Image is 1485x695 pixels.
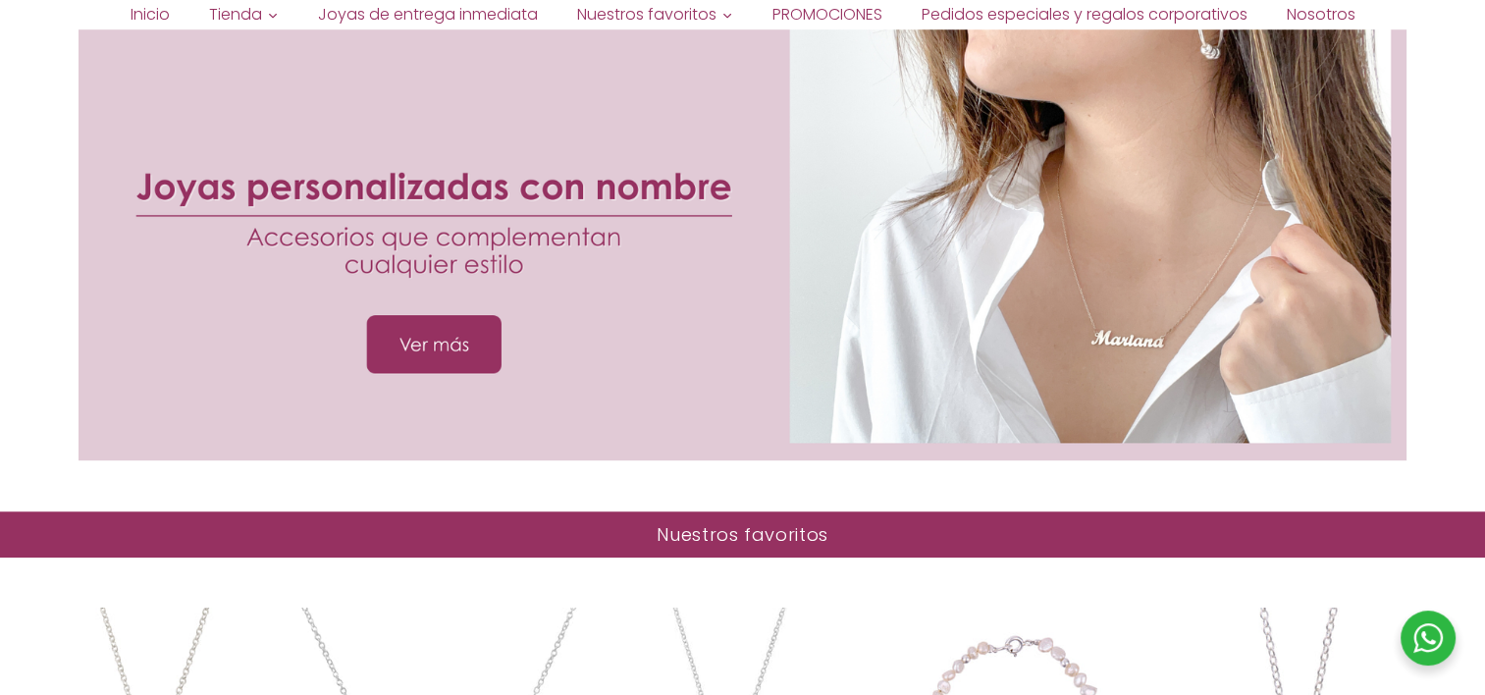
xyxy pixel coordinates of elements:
[245,510,246,511] img: c3po.jpg
[318,4,538,26] span: Joyas de entrega inmediata
[79,460,80,461] img: c3po.jpg
[577,4,716,26] span: Nuestros favoritos
[772,4,882,26] span: PROMOCIONES
[209,4,262,26] span: Tienda
[341,523,1144,546] h2: Nuestros favoritos
[1287,4,1355,26] span: Nosotros
[131,4,170,26] span: Inicio
[922,4,1247,26] span: Pedidos especiales y regalos corporativos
